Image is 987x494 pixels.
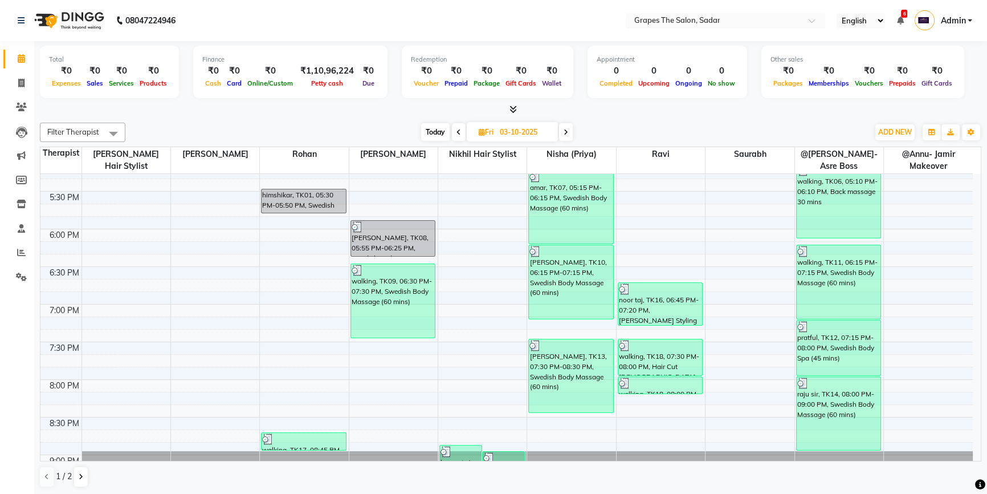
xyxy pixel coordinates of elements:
div: ₹0 [106,64,137,78]
div: ₹0 [503,64,539,78]
div: 0 [635,64,672,78]
span: Fri [476,128,496,136]
span: Vouchers [852,79,886,87]
img: Admin [915,10,935,30]
div: 7:30 PM [47,342,81,354]
div: 8:30 PM [47,418,81,430]
span: Cash [202,79,224,87]
span: No show [705,79,738,87]
span: ADD NEW [878,128,912,136]
div: Finance [202,55,378,64]
div: Other sales [770,55,955,64]
span: Voucher [411,79,442,87]
div: hemant sir, TK19, 09:00 PM-09:15 PM, kids hair cut([DEMOGRAPHIC_DATA]) [483,452,524,469]
div: ₹0 [244,64,296,78]
div: ₹0 [137,64,170,78]
span: Sales [84,79,106,87]
img: logo [29,5,107,37]
span: nisha (priya) [527,147,615,161]
span: Services [106,79,137,87]
span: ravi [617,147,705,161]
span: [PERSON_NAME] [349,147,438,161]
div: pratful, TK12, 07:15 PM-08:00 PM, Swedish Body Spa (45 mins) [797,321,881,375]
div: walking, TK11, 06:15 PM-07:15 PM, Swedish Body Massage (60 mins) [797,245,881,319]
span: Completed [597,79,635,87]
div: ₹0 [806,64,852,78]
div: ₹0 [919,64,955,78]
div: 8:00 PM [47,380,81,392]
div: 9:00 PM [47,455,81,467]
span: @Annu- jamir makeover [884,147,973,173]
span: Prepaid [442,79,471,87]
span: [PERSON_NAME] [171,147,259,161]
div: ₹0 [49,64,84,78]
span: Admin [940,15,965,27]
div: himshikar, TK01, 05:30 PM-05:50 PM, Swedish Body Massage (60 mins) [262,189,346,213]
span: Gift Cards [919,79,955,87]
div: ₹0 [852,64,886,78]
div: ₹0 [886,64,919,78]
div: Redemption [411,55,564,64]
div: Appointment [597,55,738,64]
div: ₹0 [224,64,244,78]
span: 6 [901,10,907,18]
div: Therapist [40,147,81,159]
span: Prepaids [886,79,919,87]
span: 1 / 2 [56,471,72,483]
div: ₹0 [84,64,106,78]
div: ₹0 [471,64,503,78]
a: 6 [896,15,903,26]
div: 0 [705,64,738,78]
span: Card [224,79,244,87]
span: Wallet [539,79,564,87]
input: 2025-10-03 [496,124,553,141]
span: Due [360,79,377,87]
span: Expenses [49,79,84,87]
div: 6:00 PM [47,229,81,241]
div: [PERSON_NAME], TK08, 05:55 PM-06:25 PM, Swedish Body Massage (60 mins) [351,221,435,256]
span: @[PERSON_NAME]-Asre Boss [795,147,883,173]
div: ₹0 [202,64,224,78]
div: ₹0 [358,64,378,78]
span: Products [137,79,170,87]
span: Filter Therapist [47,127,99,136]
div: ₹0 [770,64,806,78]
div: ₹0 [442,64,471,78]
button: ADD NEW [875,124,915,140]
span: Packages [770,79,806,87]
div: 6:30 PM [47,267,81,279]
div: Total [49,55,170,64]
div: 0 [597,64,635,78]
span: Memberships [806,79,852,87]
span: Package [471,79,503,87]
div: 7:00 PM [47,305,81,317]
div: ₹1,10,96,224 [296,64,358,78]
div: ₹0 [411,64,442,78]
div: raju sir, TK14, 08:00 PM-09:00 PM, Swedish Body Massage (60 mins) [797,377,881,450]
div: amar, TK07, 05:15 PM-06:15 PM, Swedish Body Massage (60 mins) [529,171,613,244]
div: walking, TK18, 08:00 PM-08:15 PM, [PERSON_NAME] Styling (15 mins) [618,377,703,394]
b: 08047224946 [125,5,176,37]
div: 5:30 PM [47,192,81,204]
div: walking, TK06, 05:10 PM-06:10 PM, Back massage 30 mins [797,164,881,238]
div: ₹0 [539,64,564,78]
div: walking, TK17, 08:45 PM-09:00 PM, Shampoo & Conditioning With Natural Styling ( [DEMOGRAPHIC_DATA... [262,433,346,450]
div: walking, TK18, 07:30 PM-08:00 PM, Hair Cut [DEMOGRAPHIC_DATA] (30 mins) [618,339,703,375]
span: [PERSON_NAME] hair stylist [82,147,170,173]
div: [PERSON_NAME], TK10, 06:15 PM-07:15 PM, Swedish Body Massage (60 mins) [529,245,613,319]
span: Petty cash [308,79,346,87]
span: Online/Custom [244,79,296,87]
div: walking, TK09, 06:30 PM-07:30 PM, Swedish Body Massage (60 mins) [351,264,435,338]
span: Nikhil Hair stylist [438,147,527,161]
div: noor taj, TK16, 06:45 PM-07:20 PM, [PERSON_NAME] Styling (15 mins) [618,283,703,325]
span: Upcoming [635,79,672,87]
span: rohan [260,147,348,161]
div: 0 [672,64,705,78]
span: Today [421,123,450,141]
span: Ongoing [672,79,705,87]
span: saurabh [705,147,794,161]
div: [PERSON_NAME], TK13, 07:30 PM-08:30 PM, Swedish Body Massage (60 mins) [529,339,613,412]
span: Gift Cards [503,79,539,87]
